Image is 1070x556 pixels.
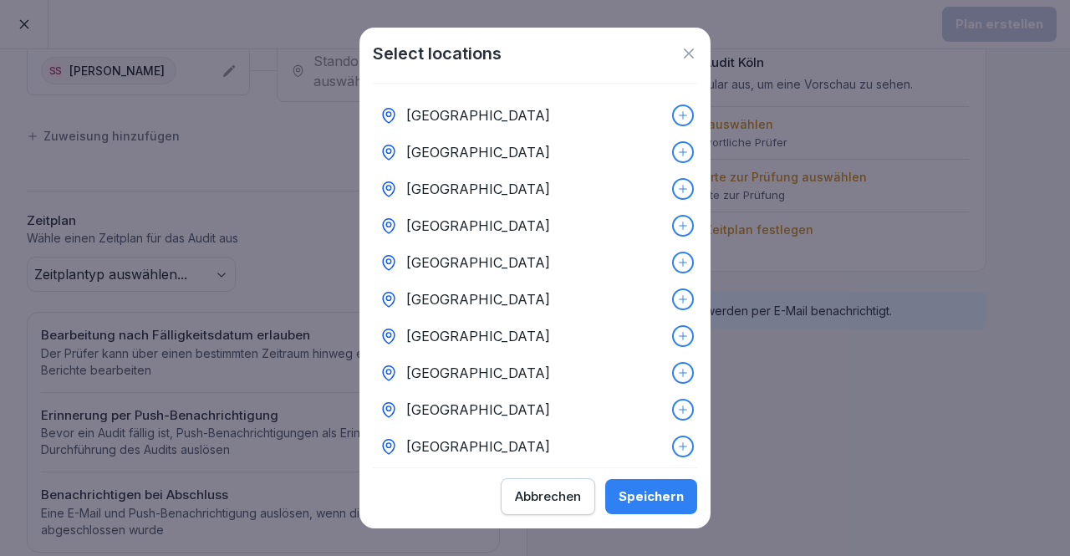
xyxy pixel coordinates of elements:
p: [GEOGRAPHIC_DATA] [406,142,550,162]
p: [GEOGRAPHIC_DATA] [406,216,550,236]
p: [GEOGRAPHIC_DATA] [406,436,550,457]
div: Abbrechen [515,487,581,506]
p: [GEOGRAPHIC_DATA] [406,179,550,199]
p: [GEOGRAPHIC_DATA] [406,252,550,273]
p: [GEOGRAPHIC_DATA] [406,289,550,309]
p: [GEOGRAPHIC_DATA] [406,326,550,346]
p: [GEOGRAPHIC_DATA] [406,363,550,383]
div: Speichern [619,487,684,506]
button: Abbrechen [501,478,595,515]
p: [GEOGRAPHIC_DATA] [406,400,550,420]
h1: Select locations [373,41,502,66]
button: Speichern [605,479,697,514]
p: [GEOGRAPHIC_DATA] [406,105,550,125]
